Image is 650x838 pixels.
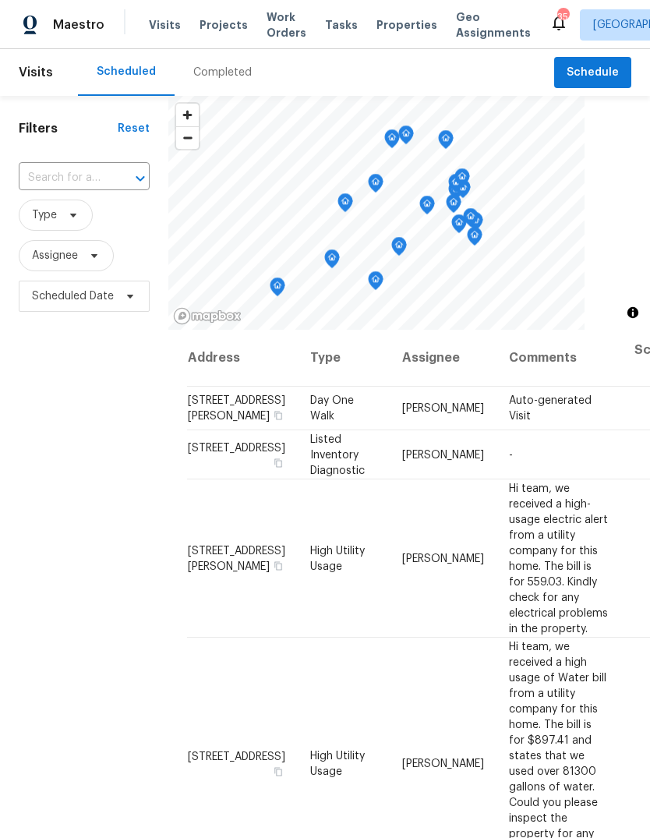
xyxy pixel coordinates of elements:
span: Work Orders [267,9,306,41]
span: [STREET_ADDRESS] [188,442,285,453]
span: Auto-generated Visit [509,395,592,422]
a: Mapbox homepage [173,307,242,325]
span: Scheduled Date [32,288,114,304]
button: Copy Address [271,764,285,778]
th: Type [298,330,390,387]
span: Projects [200,17,248,33]
span: - [509,449,513,460]
span: [STREET_ADDRESS] [188,751,285,762]
div: Scheduled [97,64,156,80]
span: Assignee [32,248,78,263]
h1: Filters [19,121,118,136]
div: Map marker [270,278,285,302]
th: Address [187,330,298,387]
span: Tasks [325,19,358,30]
canvas: Map [168,96,585,330]
span: [PERSON_NAME] [402,553,484,564]
span: [PERSON_NAME] [402,758,484,769]
div: Map marker [454,168,470,193]
span: Visits [149,17,181,33]
span: Schedule [567,63,619,83]
div: 35 [557,9,568,25]
div: Map marker [368,271,383,295]
span: [PERSON_NAME] [402,403,484,414]
div: Map marker [463,208,479,232]
span: [PERSON_NAME] [402,449,484,460]
th: Comments [496,330,622,387]
span: [STREET_ADDRESS][PERSON_NAME] [188,545,285,571]
span: Day One Walk [310,395,354,422]
span: High Utility Usage [310,750,365,776]
span: Geo Assignments [456,9,531,41]
span: [STREET_ADDRESS][PERSON_NAME] [188,395,285,422]
button: Zoom in [176,104,199,126]
span: Listed Inventory Diagnostic [310,433,365,476]
span: Maestro [53,17,104,33]
span: Zoom out [176,127,199,149]
th: Assignee [390,330,496,387]
span: High Utility Usage [310,545,365,571]
span: Properties [376,17,437,33]
div: Map marker [324,249,340,274]
button: Schedule [554,57,631,89]
div: Map marker [398,126,414,150]
div: Map marker [368,174,383,198]
div: Map marker [384,129,400,154]
div: Map marker [438,130,454,154]
button: Copy Address [271,408,285,423]
button: Toggle attribution [624,303,642,322]
span: Visits [19,55,53,90]
div: Completed [193,65,252,80]
span: Type [32,207,57,223]
div: Map marker [391,237,407,261]
button: Copy Address [271,455,285,469]
div: Map marker [337,193,353,217]
div: Map marker [467,227,482,251]
div: Reset [118,121,150,136]
div: Map marker [446,194,461,218]
div: Map marker [419,196,435,220]
input: Search for an address... [19,166,106,190]
button: Zoom out [176,126,199,149]
span: Toggle attribution [628,304,638,321]
button: Open [129,168,151,189]
span: Hi team, we received a high-usage electric alert from a utility company for this home. The bill i... [509,483,608,634]
div: Map marker [448,174,464,198]
button: Copy Address [271,558,285,572]
div: Map marker [451,214,467,239]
